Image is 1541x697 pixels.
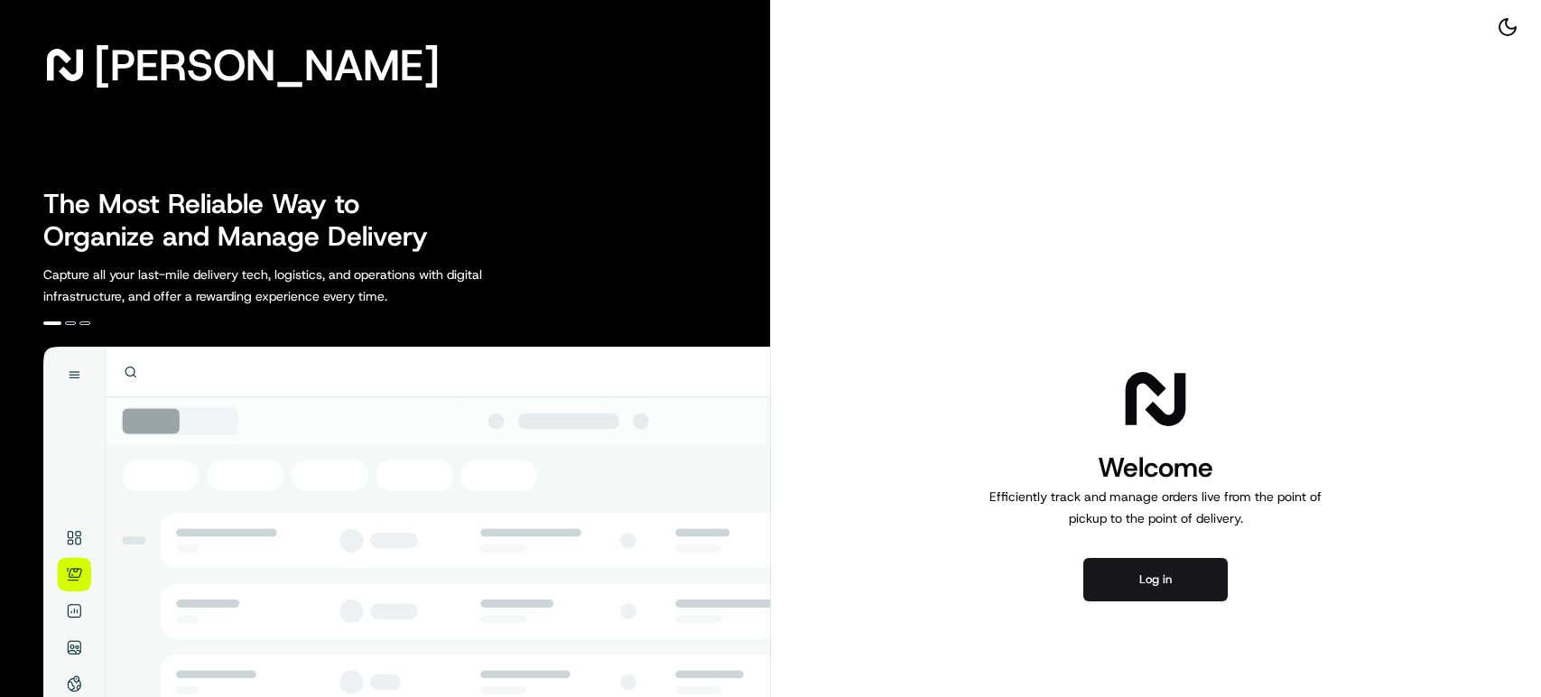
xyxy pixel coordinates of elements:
h1: Welcome [982,450,1329,486]
p: Efficiently track and manage orders live from the point of pickup to the point of delivery. [982,486,1329,529]
p: Capture all your last-mile delivery tech, logistics, and operations with digital infrastructure, ... [43,264,563,307]
h2: The Most Reliable Way to Organize and Manage Delivery [43,188,448,253]
button: Log in [1083,558,1228,601]
span: [PERSON_NAME] [94,47,440,83]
